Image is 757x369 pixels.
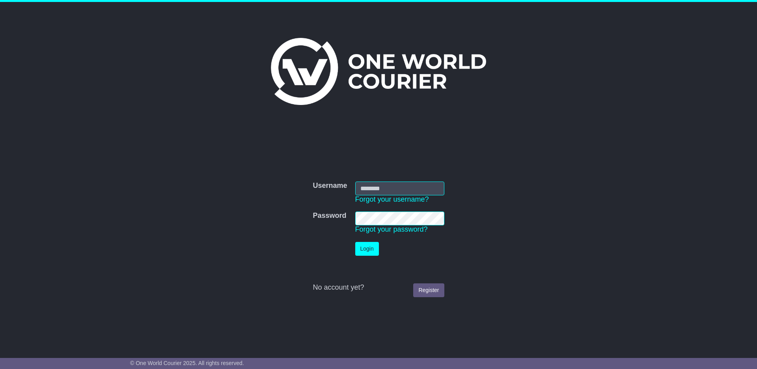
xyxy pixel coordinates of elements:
a: Forgot your password? [355,225,428,233]
label: Username [313,182,347,190]
img: One World [271,38,486,105]
button: Login [355,242,379,256]
div: No account yet? [313,283,444,292]
a: Forgot your username? [355,195,429,203]
label: Password [313,212,346,220]
a: Register [413,283,444,297]
span: © One World Courier 2025. All rights reserved. [130,360,244,366]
